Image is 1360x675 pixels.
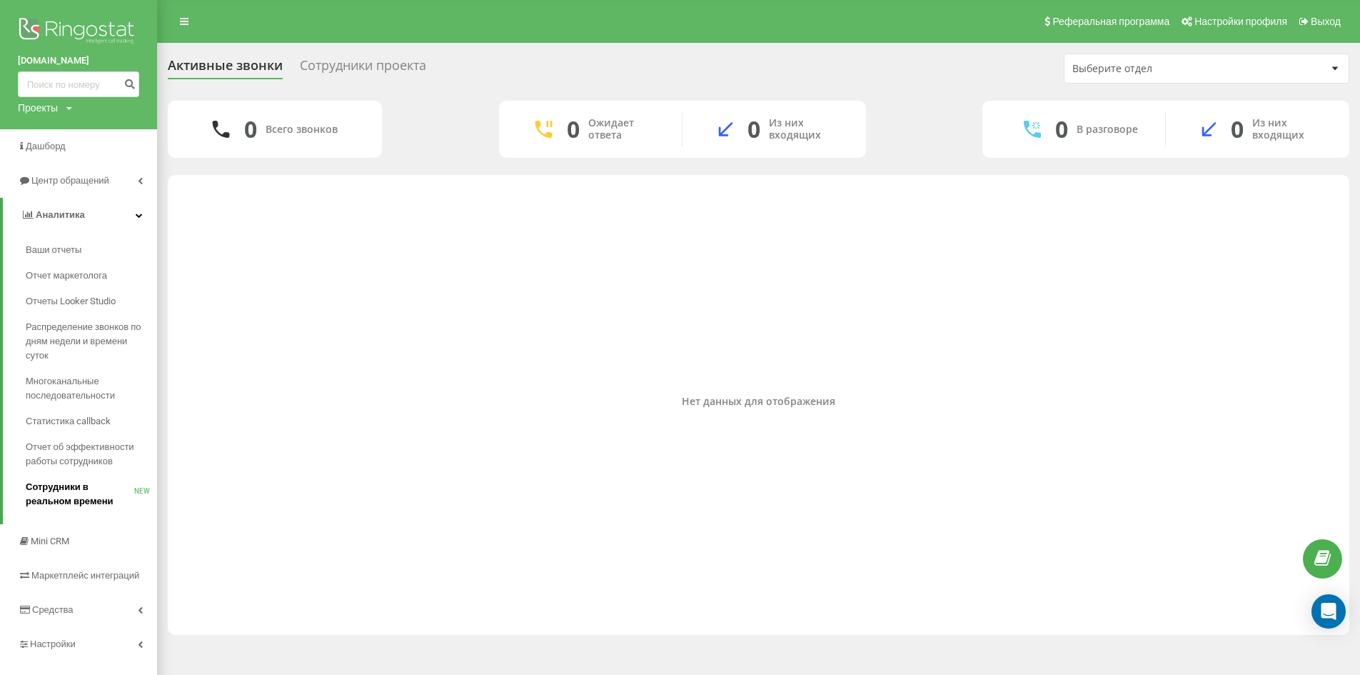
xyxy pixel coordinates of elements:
[18,71,139,97] input: Поиск по номеру
[26,141,66,151] span: Дашборд
[26,263,157,289] a: Отчет маркетолога
[26,440,150,469] span: Отчет об эффективности работы сотрудников
[26,414,111,429] span: Статистика callback
[18,14,139,50] img: Ringostat logo
[26,434,157,474] a: Отчет об эффективности работы сотрудников
[747,116,760,143] div: 0
[1252,117,1328,141] div: Из них входящих
[26,369,157,409] a: Многоканальные последовательности
[26,289,157,314] a: Отчеты Looker Studio
[26,294,116,309] span: Отчеты Looker Studio
[26,474,157,514] a: Сотрудники в реальном времениNEW
[588,117,660,141] div: Ожидает ответа
[1072,63,1243,75] div: Выберите отдел
[1311,16,1341,27] span: Выход
[1231,116,1244,143] div: 0
[1052,16,1169,27] span: Реферальная программа
[26,374,150,403] span: Многоканальные последовательности
[31,536,69,546] span: Mini CRM
[168,58,283,80] div: Активные звонки
[31,570,139,581] span: Маркетплейс интеграций
[26,243,81,257] span: Ваши отчеты
[3,198,157,232] a: Аналитика
[1077,124,1138,136] div: В разговоре
[18,54,139,68] a: [DOMAIN_NAME]
[26,237,157,263] a: Ваши отчеты
[244,116,257,143] div: 0
[26,269,107,283] span: Отчет маркетолога
[26,320,150,363] span: Распределение звонков по дням недели и времени суток
[769,117,845,141] div: Из них входящих
[26,480,134,509] span: Сотрудники в реальном времени
[26,314,157,369] a: Распределение звонков по дням недели и времени суток
[1055,116,1068,143] div: 0
[30,639,76,649] span: Настройки
[300,58,426,80] div: Сотрудники проекта
[266,124,338,136] div: Всего звонков
[179,396,1338,408] div: Нет данных для отображения
[18,101,58,115] div: Проекты
[1311,594,1346,629] div: Open Intercom Messenger
[26,409,157,434] a: Статистика callback
[1194,16,1287,27] span: Настройки профиля
[32,604,74,615] span: Средства
[567,116,580,143] div: 0
[31,175,109,186] span: Центр обращений
[36,209,85,220] span: Аналитика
